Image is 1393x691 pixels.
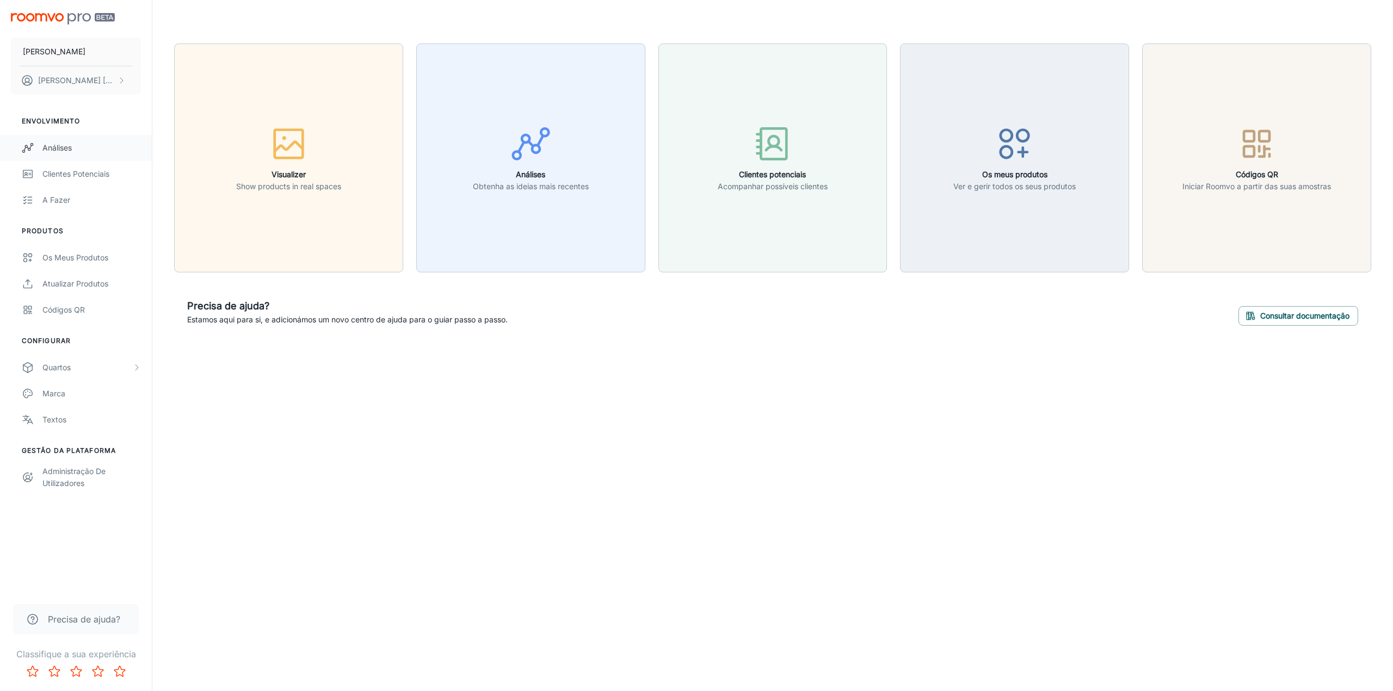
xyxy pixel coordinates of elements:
[416,43,645,272] button: AnálisesObtenha as ideias mais recentes
[953,169,1076,180] h6: Os meus produtos
[900,43,1129,272] button: Os meus produtosVer e gerir todos os seus produtos
[23,46,85,58] p: [PERSON_NAME]
[42,278,141,290] div: Atualizar Produtos
[473,180,589,192] p: Obtenha as ideias mais recentes
[11,13,115,24] img: Roomvo PRO Beta
[1238,309,1358,320] a: Consultar documentação
[42,168,141,180] div: Clientes potenciais
[1142,152,1371,163] a: Códigos QRIniciar Roomvo a partir das suas amostras
[11,66,141,95] button: [PERSON_NAME] [PERSON_NAME]
[174,43,403,272] button: VisualizerShow products in real spaces
[42,304,141,316] div: Códigos QR
[900,152,1129,163] a: Os meus produtosVer e gerir todos os seus produtos
[42,362,132,373] div: Quartos
[42,142,141,154] div: Análises
[658,43,887,272] button: Clientes potenciaisAcompanhar possíveis clientes
[416,152,645,163] a: AnálisesObtenha as ideias mais recentes
[1182,169,1331,180] h6: Códigos QR
[718,180,828,192] p: Acompanhar possíveis clientes
[718,169,828,180] h6: Clientes potenciais
[187,314,508,326] p: Estamos aqui para si, e adicionámos um novo centro de ajuda para o guiar passo a passo.
[1182,180,1331,192] p: Iniciar Roomvo a partir das suas amostras
[187,298,508,314] h6: Precisa de ajuda?
[236,169,341,180] h6: Visualizer
[42,194,141,206] div: A fazer
[953,180,1076,192] p: Ver e gerir todos os seus produtos
[38,74,115,86] p: [PERSON_NAME] [PERSON_NAME]
[236,180,341,192] p: Show products in real spaces
[658,152,887,163] a: Clientes potenciaisAcompanhar possíveis clientes
[473,169,589,180] h6: Análises
[1238,306,1358,326] button: Consultar documentação
[42,252,141,264] div: Os meus produtos
[11,38,141,66] button: [PERSON_NAME]
[1142,43,1371,272] button: Códigos QRIniciar Roomvo a partir das suas amostras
